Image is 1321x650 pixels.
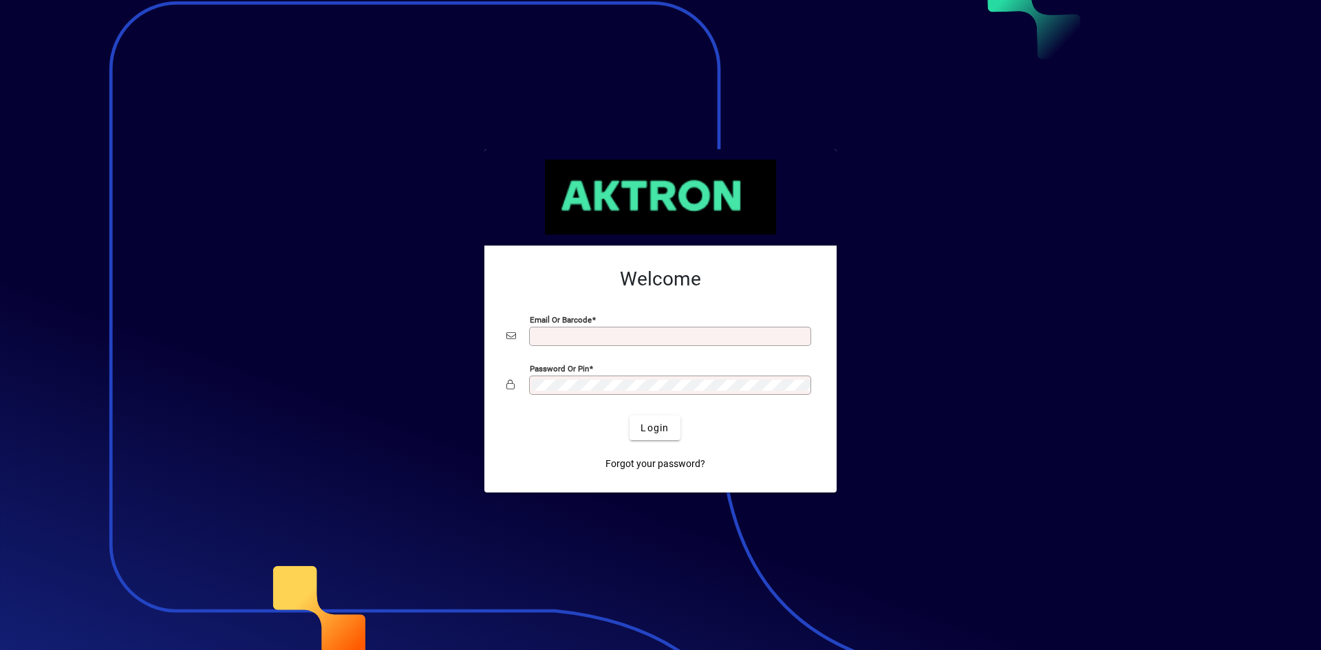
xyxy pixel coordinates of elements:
mat-label: Password or Pin [530,364,589,373]
h2: Welcome [506,268,815,291]
span: Forgot your password? [605,457,705,471]
a: Forgot your password? [600,451,711,476]
span: Login [641,421,669,435]
button: Login [630,415,680,440]
mat-label: Email or Barcode [530,315,592,325]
